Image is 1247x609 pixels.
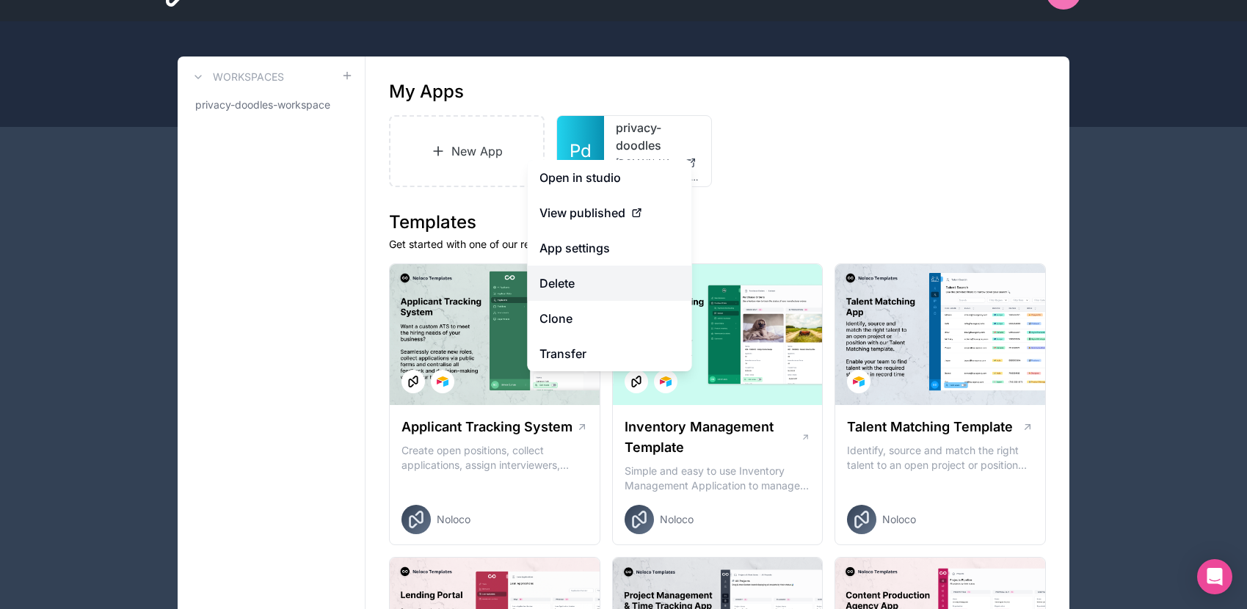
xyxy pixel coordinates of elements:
h1: Talent Matching Template [847,417,1013,437]
a: New App [389,115,545,187]
a: [DOMAIN_NAME] [616,157,699,169]
h1: Applicant Tracking System [401,417,572,437]
h3: Workspaces [213,70,284,84]
a: Transfer [528,336,692,371]
p: Identify, source and match the right talent to an open project or position with our Talent Matchi... [847,443,1033,473]
span: View published [539,204,625,222]
a: privacy-doodles [616,119,699,154]
span: [DOMAIN_NAME] [616,157,679,169]
span: privacy-doodles-workspace [195,98,330,112]
div: Open Intercom Messenger [1197,559,1232,594]
img: Airtable Logo [660,376,672,387]
a: Clone [528,301,692,336]
p: Create open positions, collect applications, assign interviewers, centralise candidate feedback a... [401,443,588,473]
a: Open in studio [528,160,692,195]
img: Airtable Logo [853,376,865,387]
span: Noloco [437,512,470,527]
span: Noloco [660,512,694,527]
a: privacy-doodles-workspace [189,92,353,118]
h1: My Apps [389,80,464,103]
h1: Inventory Management Template [625,417,801,458]
a: Pd [557,116,604,186]
button: Delete [528,266,692,301]
span: Pd [570,139,592,163]
h1: Templates [389,211,1046,234]
a: App settings [528,230,692,266]
a: View published [528,195,692,230]
p: Get started with one of our ready-made templates [389,237,1046,252]
a: Workspaces [189,68,284,86]
span: Noloco [882,512,916,527]
p: Simple and easy to use Inventory Management Application to manage your stock, orders and Manufact... [625,464,811,493]
img: Airtable Logo [437,376,448,387]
